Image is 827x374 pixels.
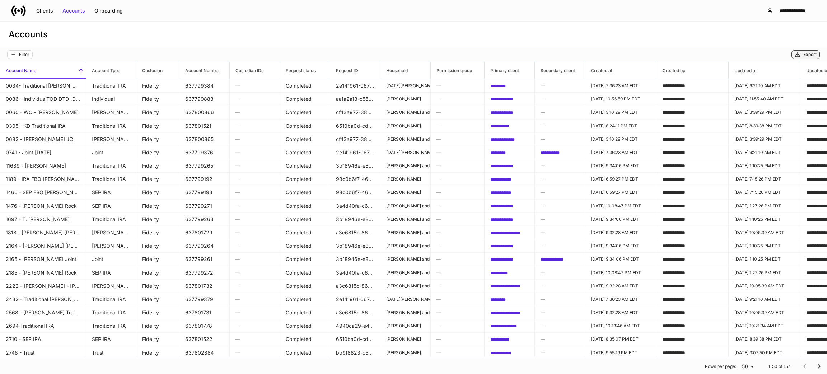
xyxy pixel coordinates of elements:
h6: Created at [585,67,612,74]
h6: — [436,216,478,223]
p: [DATE] 9:34:06 PM EDT [591,216,651,222]
td: b497b816-35bb-420d-b850-afdac032476e [485,172,535,186]
p: [DATE] 6:59:27 PM EDT [591,176,651,182]
td: Completed [280,199,330,213]
p: [PERSON_NAME] and [PERSON_NAME] [386,310,425,315]
td: Individual [86,92,136,106]
td: Traditional IRA [86,212,136,226]
div: Onboarding [94,7,123,14]
h6: — [541,109,579,116]
td: 3a4d40fa-c60c-406f-8766-d76e56d431f7 [330,266,380,280]
h6: — [541,189,579,196]
td: Completed [280,132,330,146]
td: Traditional IRA [86,293,136,306]
h6: — [436,309,478,316]
p: [DATE] 10:08:47 PM EDT [591,203,651,209]
td: a3c6815c-863a-4c3c-ac72-af7a7e3ae95f [330,226,380,239]
td: 637801731 [179,306,230,319]
td: 2025-09-04T00:24:11.552Z [585,119,657,133]
td: 3a4d40fa-c60c-406f-8766-d76e56d431f7 [330,199,380,213]
h6: Request ID [330,67,358,74]
td: Fidelity [136,79,179,93]
button: Filter [7,50,33,59]
h6: — [541,309,579,316]
span: Request ID [330,62,380,79]
td: Completed [280,266,330,280]
td: c7f1b083-e735-465b-9344-0dc43e99c1aa [485,199,535,213]
p: [DATE] 6:59:27 PM EDT [591,190,651,195]
p: [PERSON_NAME] and [PERSON_NAME] [386,203,425,209]
td: Fidelity [136,212,179,226]
p: [DATE] 1:10:25 PM EDT [734,243,794,249]
td: Fidelity [136,279,179,293]
h6: — [235,136,274,142]
td: 98c0b6f7-469f-4ab3-9059-c441efd51d57 [330,172,380,186]
p: [DATE] 7:15:26 PM EDT [734,176,794,182]
p: [DATE] 9:21:10 AM EDT [734,83,794,89]
td: f432a089-bebc-4007-827b-1ecf9140c6e3 [485,159,535,173]
td: 6f0772eb-a2ce-4744-bee2-714efe1c59c6 [485,306,535,319]
span: Created by [657,62,728,79]
td: 2025-09-04T14:05:39.369Z [729,226,800,239]
td: Completed [280,239,330,253]
p: [DATE] 1:27:26 PM EDT [734,203,794,209]
td: 2025-09-04T14:05:39.369Z [729,279,800,293]
td: 637799379 [179,293,230,306]
td: Roth IRA [86,279,136,293]
td: 637801521 [179,119,230,133]
p: [DATE] 10:08:47 PM EDT [591,270,651,275]
p: [DATE][PERSON_NAME] and [PERSON_NAME] [386,83,425,89]
td: 2025-09-03T13:21:10.314Z [729,293,800,306]
td: 2025-09-03T17:27:26.212Z [729,199,800,213]
p: [DATE] 10:05:39 AM EDT [734,283,794,289]
p: [DATE] 8:24:11 PM EDT [591,123,651,128]
td: 2025-09-03T02:08:47.150Z [585,199,657,213]
td: e79546dd-b596-4700-a3a0-0701b33689c6 [485,279,535,293]
h6: — [436,189,478,196]
div: Filter [19,52,29,57]
td: aa1a2a18-c566-405f-94c1-ccc08d0192cf [330,92,380,106]
p: [DATE] 9:32:28 AM EDT [591,283,651,289]
h6: — [436,282,478,289]
span: Account Type [86,62,136,79]
td: 2025-09-03T19:39:29.871Z [729,132,800,146]
td: Completed [280,226,330,239]
td: 2e141961-0675-49d6-9f44-fd3aa9469f50 [330,146,380,159]
h6: — [235,242,274,249]
td: 2025-09-04T14:13:46.681Z [585,319,657,333]
td: Roth IRA [86,132,136,146]
p: [DATE] 7:15:26 PM EDT [734,190,794,195]
td: 4940ca29-e477-4c38-84e0-a549261a1c74 [330,319,380,333]
span: Household [380,62,430,79]
p: [PERSON_NAME] and [PERSON_NAME] [386,109,425,115]
p: [DATE] 3:10:29 PM EDT [591,136,651,142]
td: Completed [280,279,330,293]
p: [DATE] 9:21:10 AM EDT [734,149,794,155]
td: b21e011f-6779-4029-ba77-be904a24c5cf [485,132,535,146]
td: 286e8471-d63c-4cee-80d2-0b556de23887 [485,119,535,133]
td: 2307c51a-ccff-4853-ac61-2934fc3caa32 [485,319,535,333]
td: 2025-09-03T13:21:10.314Z [729,146,800,159]
td: Fidelity [136,159,179,173]
button: Onboarding [90,5,127,17]
h6: Custodian [136,67,163,74]
td: 8c508425-292b-40ce-9551-bf8639bf531a [485,146,535,159]
td: 2025-09-02T22:59:27.679Z [585,172,657,186]
p: [DATE] 3:10:29 PM EDT [591,109,651,115]
h6: — [235,282,274,289]
td: Traditional IRA [86,306,136,319]
td: 637799193 [179,186,230,199]
td: 98c0b6f7-469f-4ab3-9059-c441efd51d57 [330,186,380,199]
td: 2025-09-04T00:39:38.712Z [729,119,800,133]
span: Created at [585,62,657,79]
td: 2e141961-0675-49d6-9f44-fd3aa9469f50 [330,293,380,306]
button: Go to next page [812,359,826,374]
td: df187d33-6875-457a-867d-587e281e555e [485,266,535,280]
td: 2025-09-03T11:36:23.909Z [585,146,657,159]
h6: Account Number [179,67,220,74]
td: 2025-09-03T17:10:25.531Z [729,212,800,226]
td: 2025-09-04T13:32:28.646Z [585,226,657,239]
p: [DATE] 9:34:06 PM EDT [591,163,651,169]
td: 2025-09-04T13:32:28.645Z [585,279,657,293]
td: Fidelity [136,266,179,280]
